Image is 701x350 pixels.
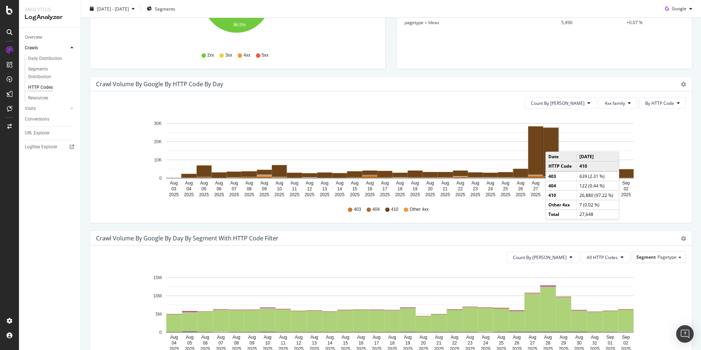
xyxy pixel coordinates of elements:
[561,341,566,346] text: 29
[230,180,238,186] text: Aug
[503,186,508,191] text: 25
[487,180,494,186] text: Aug
[281,341,286,346] text: 11
[170,335,178,340] text: Aug
[410,206,429,213] span: Other 4xx
[25,143,57,151] div: Logfiles Explorer
[326,335,334,340] text: Aug
[517,180,524,186] text: Aug
[581,251,630,263] button: All HTTP Codes
[436,341,441,346] text: 21
[96,80,223,88] div: Crawl Volume by google by HTTP Code by Day
[380,192,390,197] text: 2025
[413,186,418,191] text: 19
[25,6,75,13] div: Analytics
[658,254,677,260] span: Pagetype
[532,180,539,186] text: Aug
[441,180,449,186] text: Aug
[28,94,48,102] div: Resources
[662,3,695,15] button: Google
[587,254,618,260] span: All HTTP Codes
[367,186,372,191] text: 16
[154,121,162,126] text: 30K
[546,200,576,209] td: Other 4xx
[154,157,162,163] text: 10K
[321,180,328,186] text: Aug
[87,3,138,15] button: [DATE] - [DATE]
[245,180,253,186] text: Aug
[217,335,225,340] text: Aug
[25,105,36,113] div: Visits
[357,335,365,340] text: Aug
[262,52,269,58] span: 5xx
[391,206,398,213] span: 410
[483,341,488,346] text: 24
[186,335,194,340] text: Aug
[591,335,598,340] text: Aug
[516,192,525,197] text: 2025
[443,186,448,191] text: 21
[398,186,403,191] text: 18
[471,180,479,186] text: Aug
[525,97,597,109] button: Count By [PERSON_NAME]
[531,100,585,106] span: Count By Day
[28,65,69,81] div: Segments Distribution
[365,192,375,197] text: 2025
[546,161,576,171] td: HTTP Code
[681,82,686,87] div: gear
[28,84,53,91] div: HTTP Codes
[405,341,410,346] text: 19
[622,335,630,340] text: Sep
[507,251,579,263] button: Count By [PERSON_NAME]
[199,192,209,197] text: 2025
[411,180,419,186] text: Aug
[533,186,538,191] text: 27
[546,210,576,219] td: Total
[25,129,50,137] div: URL Explorer
[672,5,686,12] span: Google
[452,341,457,346] text: 22
[292,186,297,191] text: 11
[28,65,76,81] a: Segments Distribution
[28,55,76,62] a: Daily Distribution
[488,186,493,191] text: 24
[247,186,252,191] text: 08
[576,200,619,209] td: 7 (0.02 %)
[354,206,361,213] span: 403
[187,186,192,191] text: 04
[518,186,523,191] text: 26
[645,100,674,106] span: By HTTP Code
[576,161,619,171] td: 410
[153,293,162,298] text: 10M
[96,115,681,199] svg: A chart.
[262,186,267,191] text: 09
[624,186,629,191] text: 02
[546,190,576,200] td: 410
[471,192,480,197] text: 2025
[456,180,464,186] text: Aug
[337,186,342,191] text: 14
[497,335,505,340] text: Aug
[366,180,374,186] text: Aug
[232,186,237,191] text: 07
[28,55,62,62] div: Daily Distribution
[560,335,567,340] text: Aug
[25,44,38,52] div: Crawls
[28,84,76,91] a: HTTP Codes
[25,115,76,123] a: Conversions
[233,23,246,28] text: 96.5%
[234,341,239,346] text: 08
[545,341,551,346] text: 28
[576,181,619,190] td: 122 (0.44 %)
[310,335,318,340] text: Aug
[320,192,330,197] text: 2025
[676,325,694,343] div: Open Intercom Messenger
[373,335,380,340] text: Aug
[576,341,582,346] text: 30
[404,335,411,340] text: Aug
[374,341,379,346] text: 17
[207,52,214,58] span: 2xx
[201,335,209,340] text: Aug
[275,192,284,197] text: 2025
[576,190,619,200] td: 26,880 (97.22 %)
